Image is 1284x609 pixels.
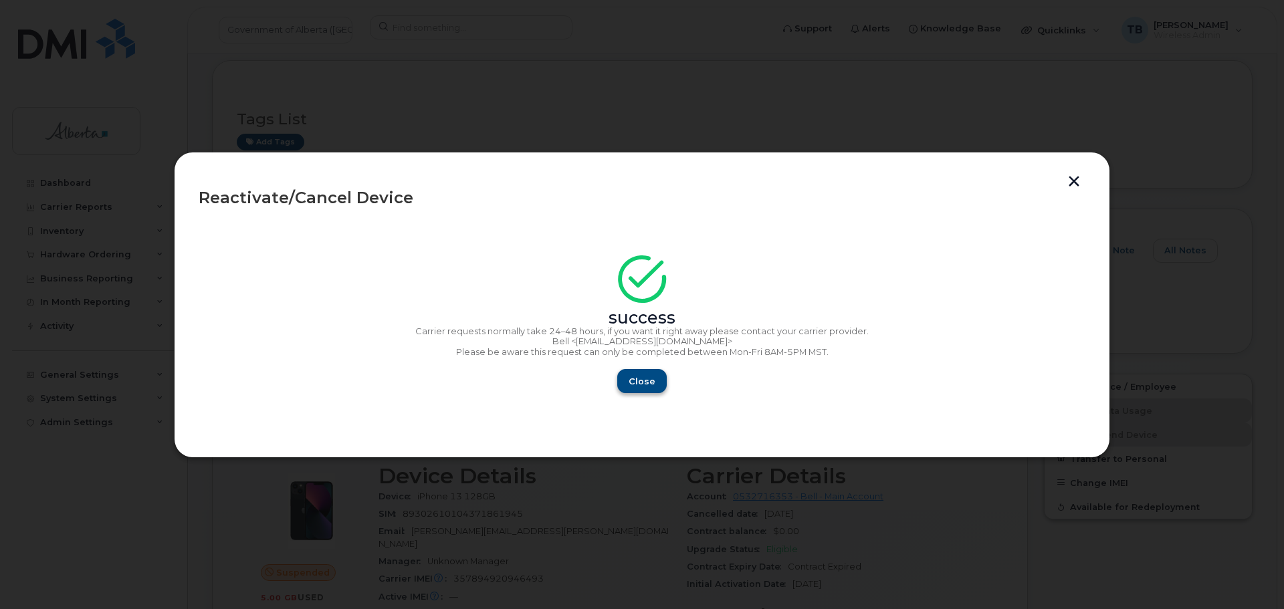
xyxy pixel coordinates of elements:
div: success [199,313,1085,324]
p: Bell <[EMAIL_ADDRESS][DOMAIN_NAME]> [199,336,1085,347]
p: Please be aware this request can only be completed between Mon-Fri 8AM-5PM MST. [199,347,1085,358]
button: Close [617,369,667,393]
span: Close [629,375,655,388]
div: Reactivate/Cancel Device [199,190,1085,206]
p: Carrier requests normally take 24–48 hours, if you want it right away please contact your carrier... [199,326,1085,337]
